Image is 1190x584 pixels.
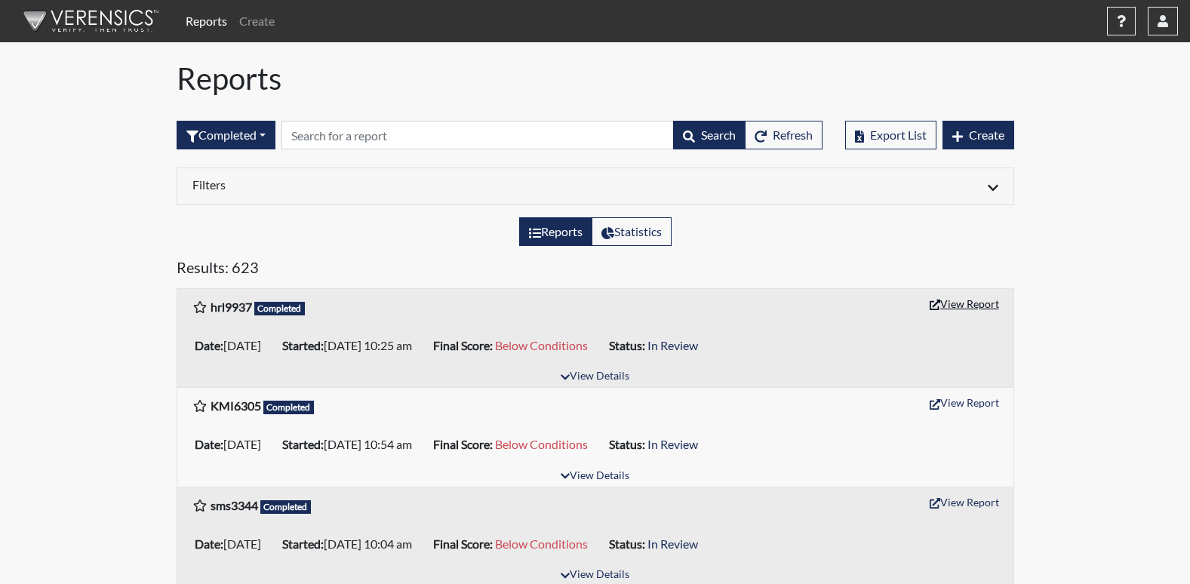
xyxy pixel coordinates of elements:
span: Create [969,128,1004,142]
b: hrl9937 [211,300,252,314]
button: View Details [554,367,636,387]
li: [DATE] [189,333,276,358]
b: Date: [195,338,223,352]
button: Create [942,121,1014,149]
button: View Report [923,391,1006,414]
b: Status: [609,536,645,551]
h5: Results: 623 [177,258,1014,282]
li: [DATE] [189,532,276,556]
li: [DATE] 10:25 am [276,333,427,358]
button: View Details [554,466,636,487]
b: sms3344 [211,498,258,512]
b: Final Score: [433,536,493,551]
input: Search by Registration ID, Interview Number, or Investigation Name. [281,121,674,149]
span: Below Conditions [495,338,588,352]
label: View the list of reports [519,217,592,246]
span: Below Conditions [495,536,588,551]
li: [DATE] 10:04 am [276,532,427,556]
div: Filter by interview status [177,121,275,149]
span: Export List [870,128,927,142]
h6: Filters [192,177,584,192]
span: Completed [254,302,306,315]
button: Search [673,121,746,149]
h1: Reports [177,60,1014,97]
li: [DATE] 10:54 am [276,432,427,456]
b: Final Score: [433,437,493,451]
span: In Review [647,437,698,451]
a: Reports [180,6,233,36]
button: Completed [177,121,275,149]
b: Date: [195,536,223,551]
label: View statistics about completed interviews [592,217,672,246]
b: KMI6305 [211,398,261,413]
b: Started: [282,338,324,352]
b: Started: [282,536,324,551]
b: Started: [282,437,324,451]
div: Click to expand/collapse filters [181,177,1010,195]
b: Status: [609,437,645,451]
button: View Report [923,490,1006,514]
span: Refresh [773,128,813,142]
a: Create [233,6,281,36]
b: Status: [609,338,645,352]
span: In Review [647,338,698,352]
span: Completed [260,500,312,514]
button: Export List [845,121,936,149]
span: Below Conditions [495,437,588,451]
li: [DATE] [189,432,276,456]
button: Refresh [745,121,823,149]
span: Completed [263,401,315,414]
span: In Review [647,536,698,551]
b: Final Score: [433,338,493,352]
span: Search [701,128,736,142]
b: Date: [195,437,223,451]
button: View Report [923,292,1006,315]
